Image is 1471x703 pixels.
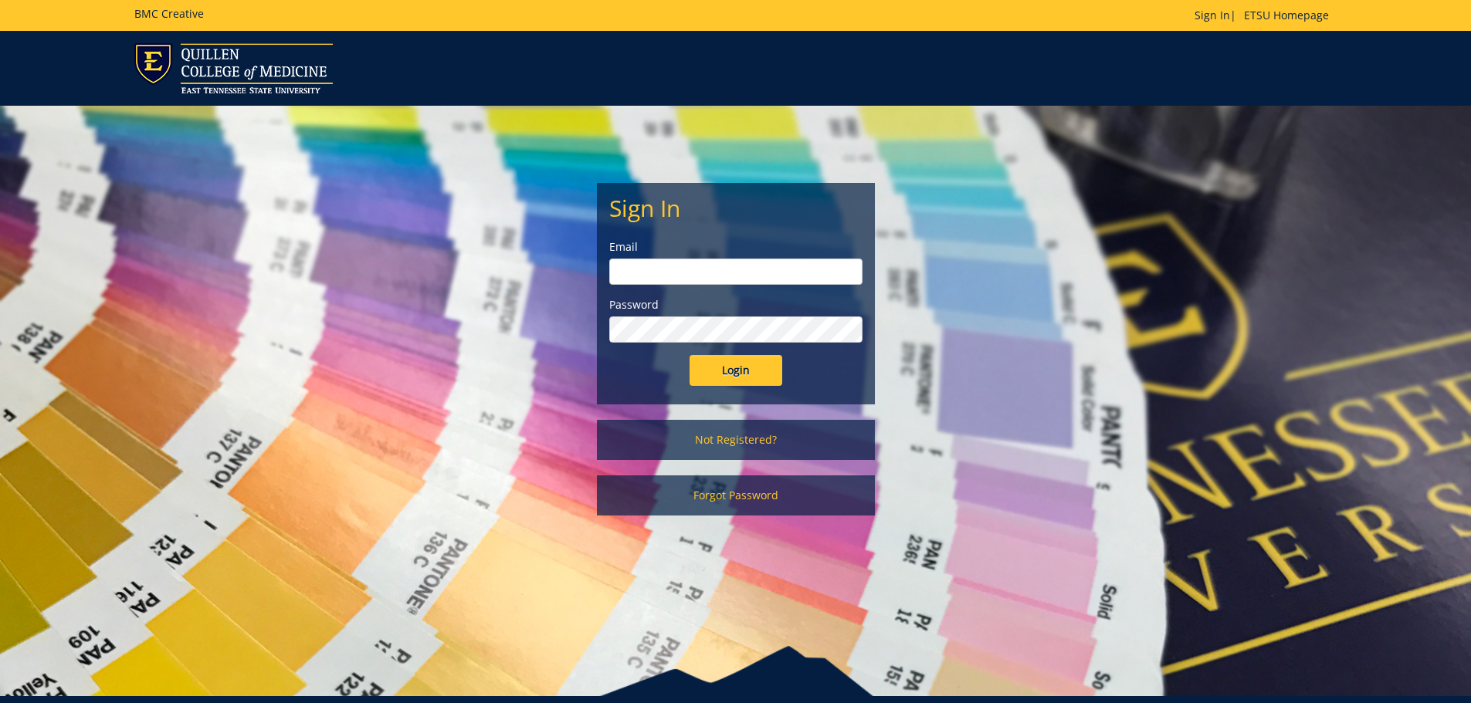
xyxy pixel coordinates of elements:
a: Not Registered? [597,420,875,460]
p: | [1195,8,1337,23]
label: Password [609,297,863,313]
img: ETSU logo [134,43,333,93]
a: Sign In [1195,8,1230,22]
label: Email [609,239,863,255]
h5: BMC Creative [134,8,204,19]
input: Login [690,355,782,386]
h2: Sign In [609,195,863,221]
a: ETSU Homepage [1236,8,1337,22]
a: Forgot Password [597,475,875,515]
